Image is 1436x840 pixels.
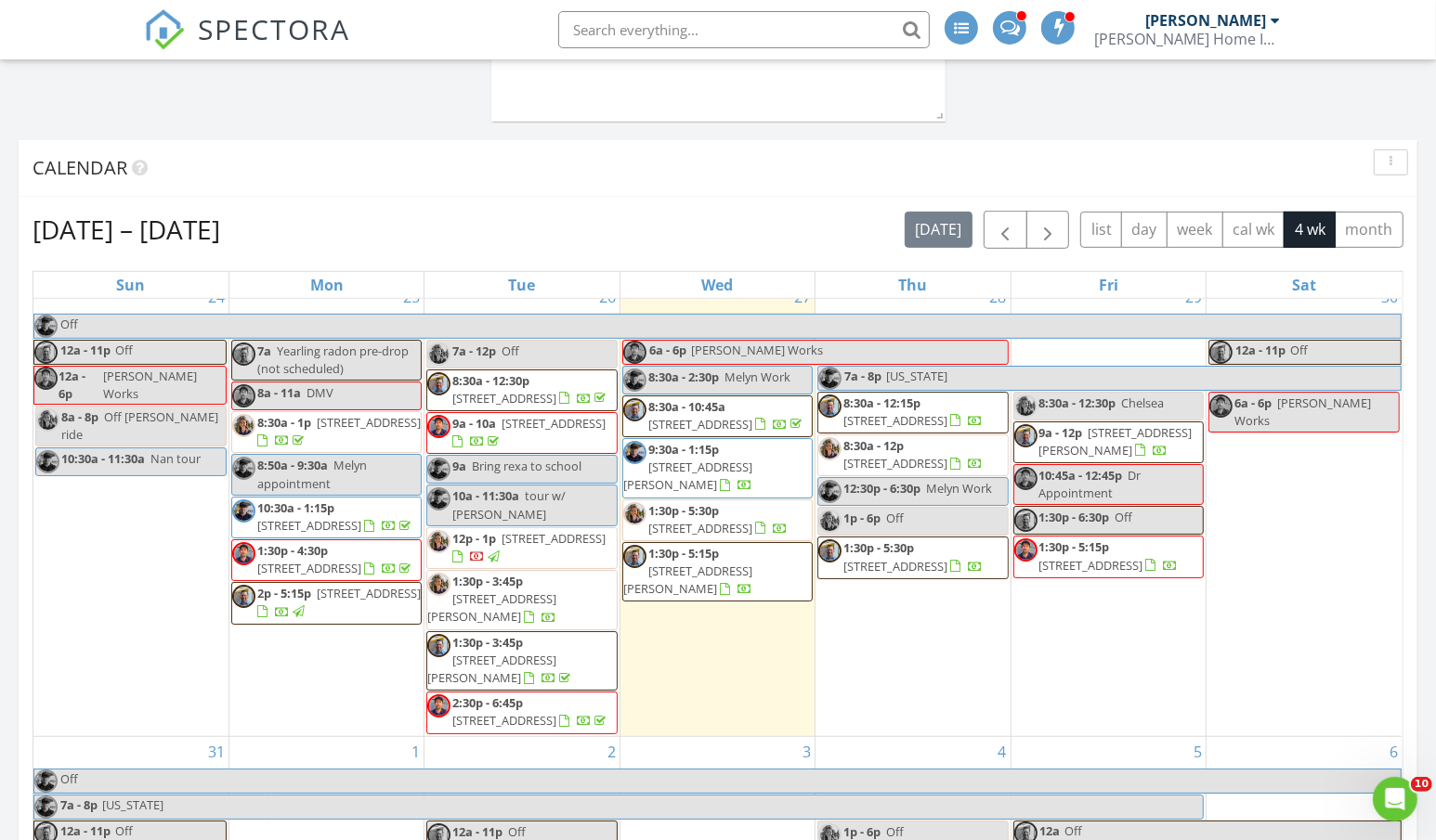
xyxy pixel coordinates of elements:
[317,585,421,601] span: [STREET_ADDRESS]
[427,634,574,686] a: 1:30p - 3:45p [STREET_ADDRESS][PERSON_NAME]
[307,272,347,298] a: Monday
[843,394,983,429] a: 8:30a - 12:15p [STREET_ADDRESS]
[452,634,523,651] span: 1:30p - 3:45p
[818,480,842,503] img: murphy_home_inspection_portland_5.png
[1026,211,1070,249] button: Next
[452,530,606,564] a: 12p - 1p [STREET_ADDRESS]
[257,585,421,619] a: 2p - 5:15p [STREET_ADDRESS]
[144,25,350,64] a: SPECTORA
[622,438,813,498] a: 9:30a - 1:15p [STREET_ADDRESS][PERSON_NAME]
[1065,822,1083,839] span: Off
[648,341,687,364] span: 6a - 6p
[1039,394,1116,411] span: 8:30a - 12:30p
[1335,212,1403,248] button: month
[1386,737,1402,767] a: Go to September 6, 2025
[623,441,752,493] a: 9:30a - 1:15p [STREET_ADDRESS][PERSON_NAME]
[232,542,255,565] img: screen_shot_20220623_at_11.07.44_pm.png
[1234,394,1272,411] span: 6a - 6p
[817,536,1008,578] a: 1:30p - 5:30p [STREET_ADDRESS]
[1014,424,1038,447] img: screen_shot_20220927_at_5.22.47_pm.png
[232,342,255,366] img: screen_shot_20220927_at_5.22.47_pm.png
[232,499,255,523] img: murphy_home_inspection_portland_5.png
[426,691,617,733] a: 2:30p - 6:45p [STREET_ADDRESS]
[648,545,719,562] span: 1:30p - 5:15p
[60,316,78,332] span: Off
[1013,536,1204,577] a: 1:30p - 5:15p [STREET_ADDRESS]
[1284,212,1336,248] button: 4 wk
[818,437,842,460] img: untitled.jpg
[843,394,920,411] span: 8:30a - 12:15p
[59,341,111,364] span: 12a - 11p
[427,342,450,366] img: untitled.jpg
[1288,272,1320,298] a: Saturday
[257,560,361,576] span: [STREET_ADDRESS]
[257,384,301,401] span: 8a - 11a
[58,367,99,404] span: 12a - 6p
[843,437,904,454] span: 8:30a - 12p
[894,272,931,298] a: Thursday
[232,384,255,407] img: screen_shot_20220623_at_11.07.44_pm.png
[426,412,617,454] a: 9a - 10a [STREET_ADDRESS]
[648,368,719,385] span: 8:30a - 2:30p
[843,367,882,390] span: 7a - 8p
[34,367,58,390] img: screen_shot_20220623_at_11.07.44_pm.png
[452,415,496,432] span: 9a - 10a
[1373,777,1417,821] iframe: Intercom live chat
[257,414,421,448] a: 8:30a - 1p [STREET_ADDRESS]
[1167,212,1223,248] button: week
[1209,341,1233,364] img: screen_shot_20220927_at_5.22.47_pm.png
[34,795,58,819] img: murphy_home_inspection_portland_5.png
[115,342,133,358] span: Off
[427,634,450,657] img: screen_shot_20220927_at_5.22.47_pm.png
[623,398,646,421] img: screen_shot_20220927_at_5.22.47_pm.png
[622,499,813,541] a: 1:30p - 5:30p [STREET_ADDRESS]
[623,545,752,597] a: 1:30p - 5:15p [STREET_ADDRESS][PERSON_NAME]
[426,631,617,691] a: 1:30p - 3:45p [STREET_ADDRESS][PERSON_NAME]
[691,342,823,358] span: [PERSON_NAME] Works
[623,368,646,392] img: murphy_home_inspection_portland_5.png
[427,372,450,395] img: screen_shot_20220927_at_5.22.47_pm.png
[231,411,422,453] a: 8:30a - 1p [STREET_ADDRESS]
[198,9,350,48] span: SPECTORA
[231,497,422,538] a: 10:30a - 1:15p [STREET_ADDRESS]
[818,394,842,418] img: screen_shot_20220927_at_5.22.47_pm.png
[426,369,617,411] a: 8:30a - 12:30p [STREET_ADDRESS]
[558,11,930,48] input: Search everything...
[452,487,566,522] span: tour w/ [PERSON_NAME]
[452,458,466,474] span: 9a
[1145,11,1266,30] div: [PERSON_NAME]
[799,737,815,767] a: Go to September 3, 2025
[1014,394,1038,418] img: untitled.jpg
[817,434,1008,476] a: 8:30a - 12p [STREET_ADDRESS]
[843,412,947,429] span: [STREET_ADDRESS]
[232,585,255,608] img: screen_shot_20220927_at_5.22.47_pm.png
[1039,424,1193,459] span: [STREET_ADDRESS][PERSON_NAME]
[843,510,881,526] span: 1p - 6p
[452,694,609,729] a: 2:30p - 6:45p [STREET_ADDRESS]
[502,415,606,432] span: [STREET_ADDRESS]
[623,341,646,364] img: screen_shot_20220623_at_11.07.44_pm.png
[427,694,450,717] img: screen_shot_20220623_at_11.07.44_pm.png
[257,542,414,576] a: 1:30p - 4:30p [STREET_ADDRESS]
[427,415,450,438] img: screen_shot_20220623_at_11.07.44_pm.png
[427,652,556,686] span: [STREET_ADDRESS][PERSON_NAME]
[505,272,540,298] a: Tuesday
[620,282,815,736] td: Go to August 27, 2025
[452,390,556,407] span: [STREET_ADDRESS]
[1095,272,1122,298] a: Friday
[648,441,719,458] span: 9:30a - 1:15p
[452,530,496,547] span: 12p - 1p
[257,457,328,473] span: 8:50a - 9:30a
[427,530,450,553] img: untitled.jpg
[33,211,220,248] h2: [DATE] – [DATE]
[502,530,606,547] span: [STREET_ADDRESS]
[144,9,185,50] img: The Best Home Inspection Software - Spectora
[623,545,646,568] img: screen_shot_20220927_at_5.22.47_pm.png
[232,457,255,480] img: murphy_home_inspection_portland_5.png
[452,372,529,389] span: 8:30a - 12:30p
[1039,509,1110,525] span: 1:30p - 6:30p
[1039,424,1193,459] a: 9a - 12p [STREET_ADDRESS][PERSON_NAME]
[257,542,328,559] span: 1:30p - 4:30p
[725,368,790,385] span: Melyn Work
[452,823,503,840] span: 12a - 11p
